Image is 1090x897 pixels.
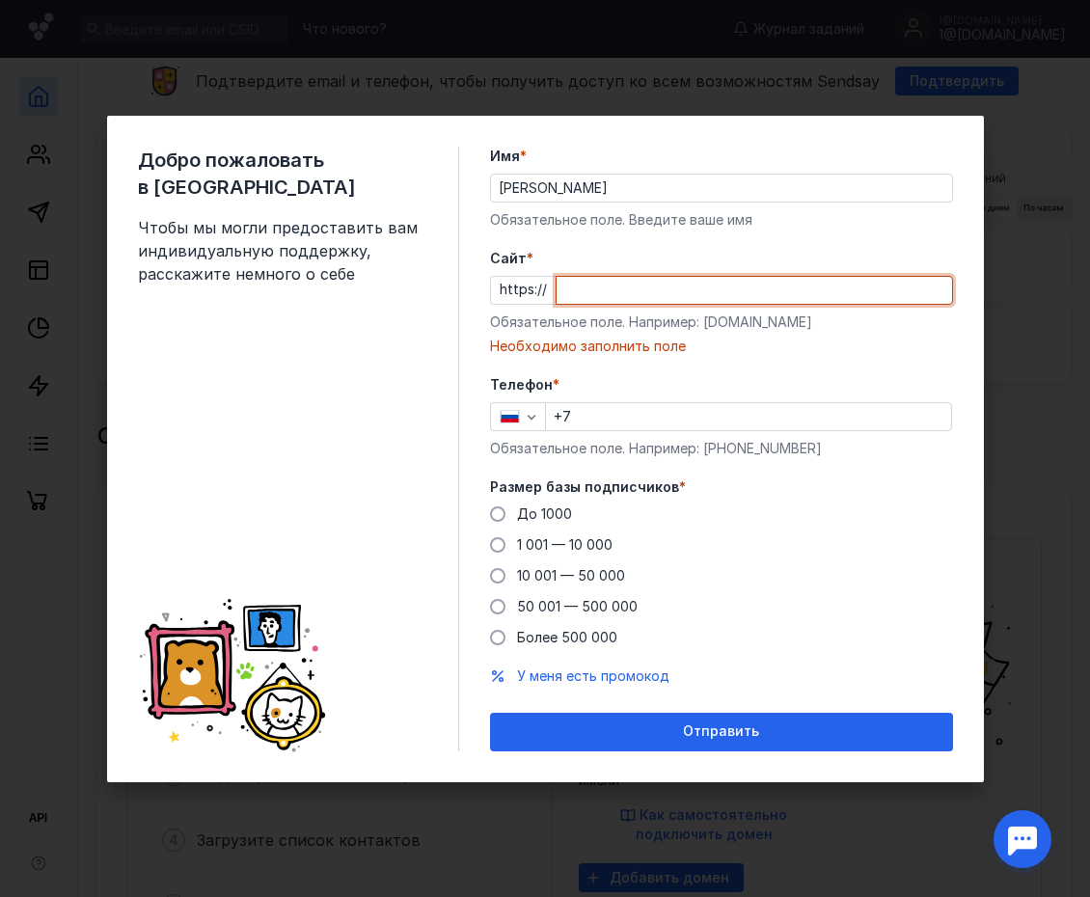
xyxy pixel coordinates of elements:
[490,477,679,497] span: Размер базы подписчиков
[490,337,953,356] div: Необходимо заполнить поле
[517,598,638,614] span: 50 001 — 500 000
[517,667,669,684] span: У меня есть промокод
[517,536,613,553] span: 1 001 — 10 000
[138,216,427,285] span: Чтобы мы могли предоставить вам индивидуальную поддержку, расскажите немного о себе
[490,439,953,458] div: Обязательное поле. Например: [PHONE_NUMBER]
[490,147,520,166] span: Имя
[490,210,953,230] div: Обязательное поле. Введите ваше имя
[517,505,572,522] span: До 1000
[683,723,759,740] span: Отправить
[517,666,669,686] button: У меня есть промокод
[517,567,625,584] span: 10 001 — 50 000
[517,629,617,645] span: Более 500 000
[138,147,427,201] span: Добро пожаловать в [GEOGRAPHIC_DATA]
[490,249,527,268] span: Cайт
[490,713,953,751] button: Отправить
[490,375,553,394] span: Телефон
[490,313,953,332] div: Обязательное поле. Например: [DOMAIN_NAME]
